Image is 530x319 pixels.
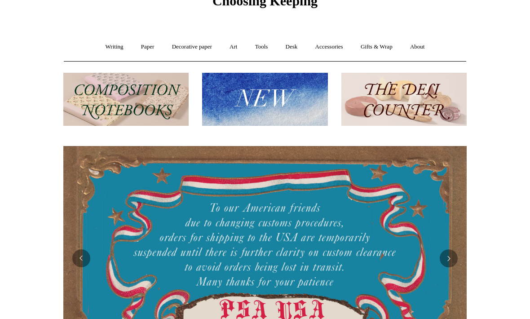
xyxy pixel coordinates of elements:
button: Previous [72,250,90,268]
a: Gifts & Wrap [353,35,401,59]
img: New.jpg__PID:f73bdf93-380a-4a35-bcfe-7823039498e1 [202,73,327,127]
img: 202302 Composition ledgers.jpg__PID:69722ee6-fa44-49dd-a067-31375e5d54ec [63,73,189,127]
a: Art [221,35,245,59]
a: Choosing Keeping [212,1,318,7]
a: Accessories [307,35,351,59]
a: About [402,35,433,59]
a: Paper [133,35,163,59]
a: Writing [97,35,132,59]
a: Desk [278,35,306,59]
img: The Deli Counter [341,73,467,127]
button: Next [440,250,458,268]
a: Tools [247,35,276,59]
a: Decorative paper [164,35,220,59]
